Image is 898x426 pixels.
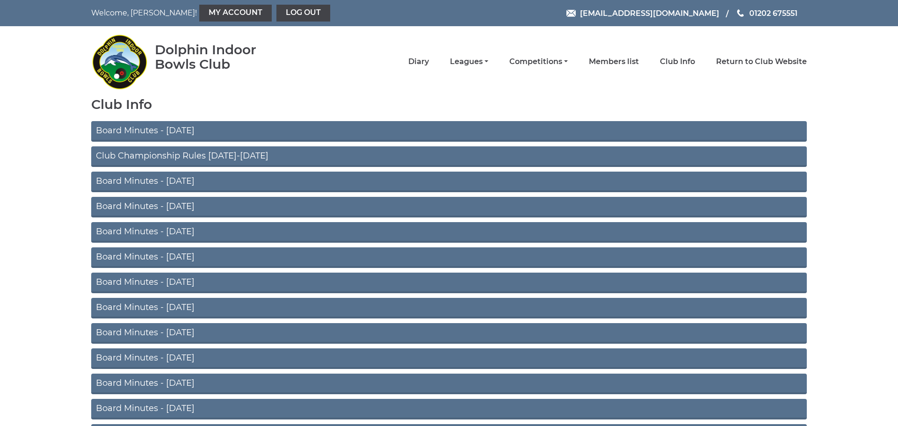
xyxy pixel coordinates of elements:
[155,43,286,72] div: Dolphin Indoor Bowls Club
[91,273,807,293] a: Board Minutes - [DATE]
[660,57,695,67] a: Club Info
[450,57,488,67] a: Leagues
[91,97,807,112] h1: Club Info
[91,197,807,217] a: Board Minutes - [DATE]
[580,8,719,17] span: [EMAIL_ADDRESS][DOMAIN_NAME]
[91,298,807,318] a: Board Minutes - [DATE]
[716,57,807,67] a: Return to Club Website
[91,399,807,419] a: Board Minutes - [DATE]
[91,374,807,394] a: Board Minutes - [DATE]
[737,9,744,17] img: Phone us
[91,172,807,192] a: Board Minutes - [DATE]
[566,7,719,19] a: Email [EMAIL_ADDRESS][DOMAIN_NAME]
[91,323,807,344] a: Board Minutes - [DATE]
[509,57,568,67] a: Competitions
[276,5,330,22] a: Log out
[589,57,639,67] a: Members list
[91,222,807,243] a: Board Minutes - [DATE]
[91,121,807,142] a: Board Minutes - [DATE]
[91,247,807,268] a: Board Minutes - [DATE]
[91,146,807,167] a: Club Championship Rules [DATE]-[DATE]
[408,57,429,67] a: Diary
[91,29,147,94] img: Dolphin Indoor Bowls Club
[566,10,576,17] img: Email
[91,5,381,22] nav: Welcome, [PERSON_NAME]!
[749,8,797,17] span: 01202 675551
[199,5,272,22] a: My Account
[91,348,807,369] a: Board Minutes - [DATE]
[736,7,797,19] a: Phone us 01202 675551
